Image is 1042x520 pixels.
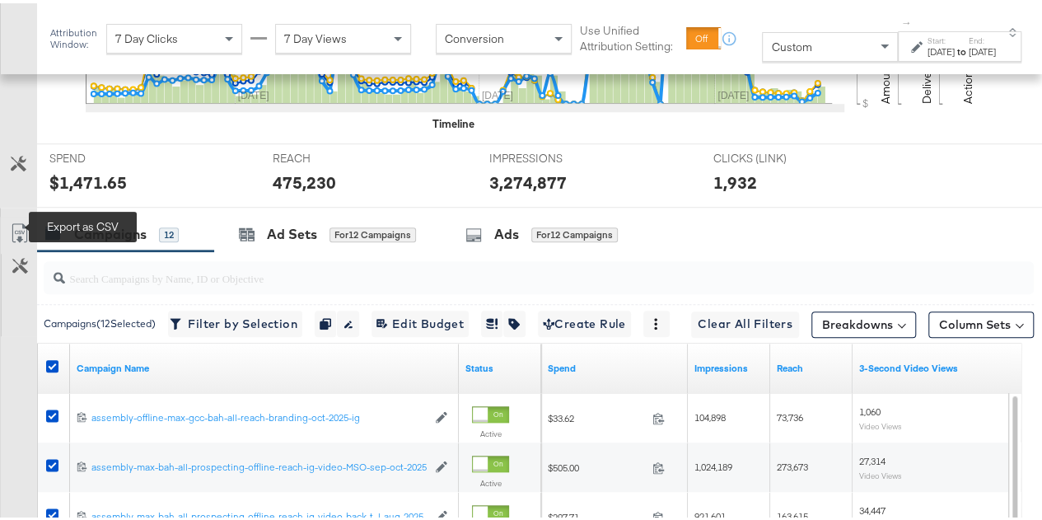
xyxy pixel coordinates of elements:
[969,32,996,43] label: End:
[91,408,427,422] a: assembly-offline-max-gcc-bah-all-reach-branding-oct-2025-ig
[91,507,427,520] div: assembly-max-bah-all-prospecting-offline-reach-ig-video-back-t...l-aug-2025
[531,224,618,239] div: for 12 Campaigns
[168,307,302,334] button: Filter by Selection
[694,507,726,519] span: 921,601
[713,167,756,191] div: 1,932
[859,402,881,415] span: 1,060
[955,42,969,54] strong: to
[49,167,127,191] div: $1,471.65
[472,425,509,436] label: Active
[74,222,147,241] div: Campaigns
[859,418,902,428] sub: Video Views
[489,148,613,163] span: IMPRESSIONS
[878,28,893,101] text: Amount (USD)
[77,358,452,372] a: Your campaign name.
[548,409,646,421] span: $33.62
[115,28,178,43] span: 7 Day Clicks
[465,358,535,372] a: Shows the current state of your Ad Campaign.
[859,358,1011,372] a: The number of times your video was viewed for 3 seconds or more.
[472,475,509,485] label: Active
[432,113,474,129] div: Timeline
[173,311,297,331] span: Filter by Selection
[273,148,396,163] span: REACH
[691,308,799,335] button: Clear All Filters
[694,408,726,420] span: 104,898
[777,408,803,420] span: 73,736
[777,507,808,519] span: 163,615
[859,452,885,464] span: 27,314
[777,457,808,470] span: 273,673
[811,308,916,335] button: Breakdowns
[859,501,885,513] span: 34,447
[91,457,427,471] a: assembly-max-bah-all-prospecting-offline-reach-ig-video-MSO-sep-oct-2025
[329,224,416,239] div: for 12 Campaigns
[538,307,631,334] button: Create Rule
[899,17,915,23] span: ↑
[376,311,464,331] span: Edit Budget
[969,42,996,55] div: [DATE]
[548,358,681,372] a: The total amount spent to date.
[694,457,732,470] span: 1,024,189
[44,313,156,328] div: Campaigns ( 12 Selected)
[694,358,764,372] a: The number of times your ad was served. On mobile apps an ad is counted as served the first time ...
[494,222,519,241] div: Ads
[49,148,173,163] span: SPEND
[548,508,646,520] span: $297.71
[928,42,955,55] div: [DATE]
[91,408,427,421] div: assembly-offline-max-gcc-bah-all-reach-branding-oct-2025-ig
[445,28,504,43] span: Conversion
[580,20,680,50] label: Use Unified Attribution Setting:
[65,252,947,284] input: Search Campaigns by Name, ID or Objective
[960,62,975,101] text: Actions
[284,28,347,43] span: 7 Day Views
[698,311,792,331] span: Clear All Filters
[371,307,469,334] button: Edit Budget
[919,59,934,101] text: Delivery
[91,457,427,471] div: assembly-max-bah-all-prospecting-offline-reach-ig-video-MSO-sep-oct-2025
[548,458,646,471] span: $505.00
[713,148,836,163] span: CLICKS (LINK)
[159,224,179,239] div: 12
[859,467,902,477] sub: Video Views
[777,358,846,372] a: The number of people your ad was served to.
[49,24,98,47] div: Attribution Window:
[273,167,336,191] div: 475,230
[928,308,1034,335] button: Column Sets
[771,36,811,51] span: Custom
[267,222,317,241] div: Ad Sets
[489,167,567,191] div: 3,274,877
[543,311,626,331] span: Create Rule
[928,32,955,43] label: Start:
